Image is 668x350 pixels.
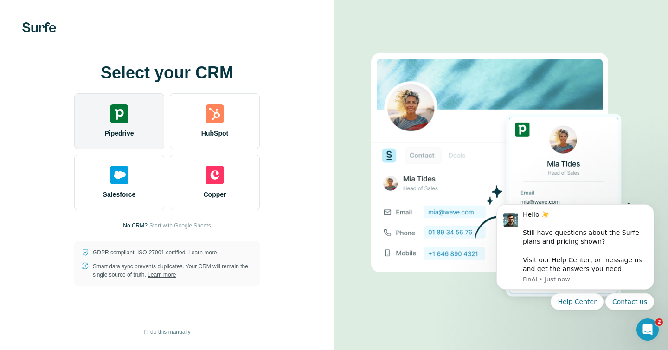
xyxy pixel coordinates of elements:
img: salesforce's logo [110,166,128,184]
img: pipedrive's logo [110,104,128,123]
span: 2 [655,318,663,326]
p: GDPR compliant. ISO-27001 certified. [93,248,217,257]
span: Salesforce [103,190,136,199]
span: I’ll do this manually [143,328,190,336]
button: I’ll do this manually [137,325,197,339]
iframe: Intercom notifications message [482,193,668,345]
img: Surfe's logo [22,22,56,32]
h1: Select your CRM [74,64,260,82]
span: Pipedrive [104,129,134,138]
span: Copper [204,190,226,199]
img: PIPEDRIVE image [371,37,631,313]
p: Smart data sync prevents duplicates. Your CRM will remain the single source of truth. [93,262,252,279]
iframe: Intercom live chat [636,318,659,341]
button: Start with Google Sheets [149,221,211,230]
img: copper's logo [206,166,224,184]
a: Learn more [148,272,176,278]
span: HubSpot [201,129,228,138]
a: Learn more [188,249,217,256]
p: No CRM? [123,221,148,230]
img: hubspot's logo [206,104,224,123]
